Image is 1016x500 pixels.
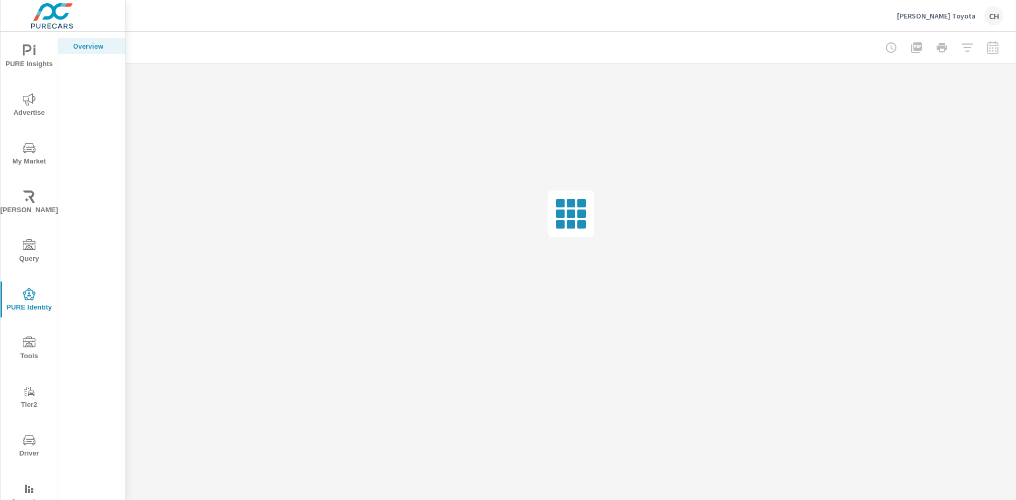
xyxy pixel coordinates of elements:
span: Query [4,239,55,265]
span: Tier2 [4,385,55,411]
span: PURE Insights [4,44,55,70]
span: [PERSON_NAME] [4,190,55,216]
div: Overview [58,38,125,54]
span: Advertise [4,93,55,119]
p: [PERSON_NAME] Toyota [897,11,976,21]
span: Driver [4,434,55,460]
span: PURE Identity [4,288,55,314]
span: My Market [4,142,55,168]
div: CH [984,6,1003,25]
span: Tools [4,337,55,362]
p: Overview [73,41,117,51]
